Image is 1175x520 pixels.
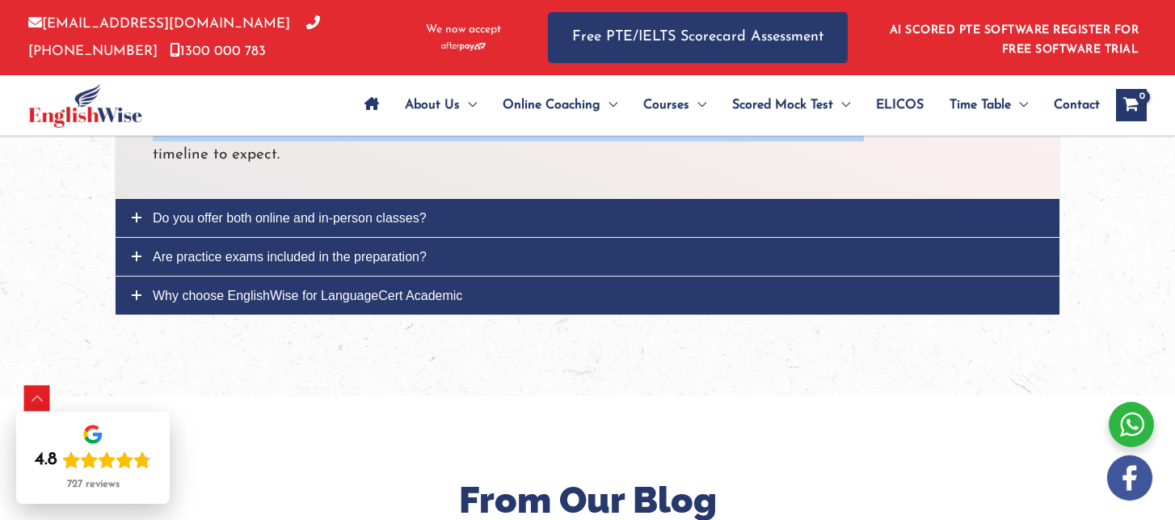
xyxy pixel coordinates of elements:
span: Menu Toggle [460,77,477,133]
span: ELICOS [876,77,924,133]
aside: Header Widget 1 [880,11,1147,64]
a: Online CoachingMenu Toggle [490,77,630,133]
img: Afterpay-Logo [441,42,486,51]
span: Online Coaching [503,77,600,133]
a: ELICOS [863,77,937,133]
span: Menu Toggle [689,77,706,133]
span: We now accept [426,22,501,38]
span: Menu Toggle [833,77,850,133]
div: Rating: 4.8 out of 5 [35,449,151,471]
span: Are practice exams included in the preparation? [153,250,427,264]
span: Time Table [950,77,1011,133]
span: About Us [405,77,460,133]
a: CoursesMenu Toggle [630,77,719,133]
a: [PHONE_NUMBER] [28,17,320,57]
a: Free PTE/IELTS Scorecard Assessment [548,12,848,63]
a: Time TableMenu Toggle [937,77,1041,133]
nav: Site Navigation: Main Menu [352,77,1100,133]
span: Do you offer both online and in-person classes? [153,211,427,225]
span: Why choose EnglishWise for LanguageCert Academic [153,289,462,302]
a: Scored Mock TestMenu Toggle [719,77,863,133]
a: [EMAIL_ADDRESS][DOMAIN_NAME] [28,17,290,31]
a: AI SCORED PTE SOFTWARE REGISTER FOR FREE SOFTWARE TRIAL [890,24,1139,56]
span: Menu Toggle [1011,77,1028,133]
div: 727 reviews [67,478,120,491]
span: Contact [1054,77,1100,133]
span: Menu Toggle [600,77,617,133]
a: 1300 000 783 [170,44,266,58]
a: Are practice exams included in the preparation? [116,238,1059,276]
span: Scored Mock Test [732,77,833,133]
div: 4.8 [35,449,57,471]
span: Courses [643,77,689,133]
a: Do you offer both online and in-person classes? [116,199,1059,237]
img: cropped-ew-logo [28,83,142,128]
a: About UsMenu Toggle [392,77,490,133]
a: View Shopping Cart, empty [1116,89,1147,121]
a: Why choose EnglishWise for LanguageCert Academic [116,277,1059,315]
img: white-facebook.png [1107,455,1152,501]
a: Contact [1041,77,1100,133]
